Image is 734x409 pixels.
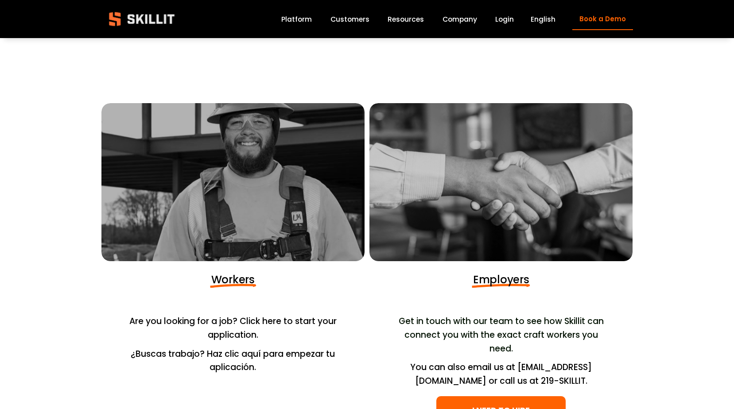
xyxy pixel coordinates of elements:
[495,13,514,25] a: Login
[131,348,337,374] span: ¿Buscas trabajo? Haz clic aquí para empezar tu aplicación.
[330,13,369,25] a: Customers
[129,315,339,341] span: Are you looking for a job? Click here to start your application.
[101,6,182,32] img: Skillit
[211,272,255,287] span: Workers
[410,361,592,387] span: You can also email us at [EMAIL_ADDRESS][DOMAIN_NAME] or call us at 219-SKILLIT.
[399,315,606,354] span: Get in touch with our team to see how Skillit can connect you with the exact craft workers you need.
[572,8,633,30] a: Book a Demo
[531,13,555,25] div: language picker
[531,14,555,24] span: English
[443,13,477,25] a: Company
[473,272,529,287] span: Employers
[388,14,424,24] span: Resources
[388,13,424,25] a: folder dropdown
[281,13,312,25] a: Platform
